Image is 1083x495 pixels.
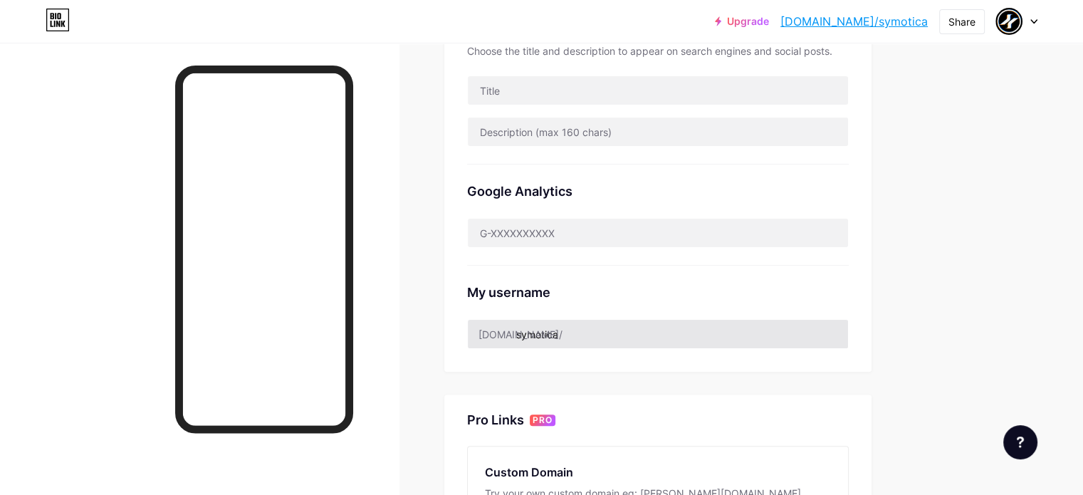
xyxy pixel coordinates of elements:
[467,182,849,201] div: Google Analytics
[467,44,849,58] div: Choose the title and description to appear on search engines and social posts.
[468,76,848,105] input: Title
[478,327,563,342] div: [DOMAIN_NAME]/
[715,16,769,27] a: Upgrade
[467,283,849,302] div: My username
[948,14,975,29] div: Share
[780,13,928,30] a: [DOMAIN_NAME]/symotica
[468,219,848,247] input: G-XXXXXXXXXX
[995,8,1022,35] img: Indy Air
[468,320,848,348] input: username
[467,412,524,429] div: Pro Links
[468,118,848,146] input: Description (max 160 chars)
[485,464,831,481] div: Custom Domain
[533,415,553,426] span: PRO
